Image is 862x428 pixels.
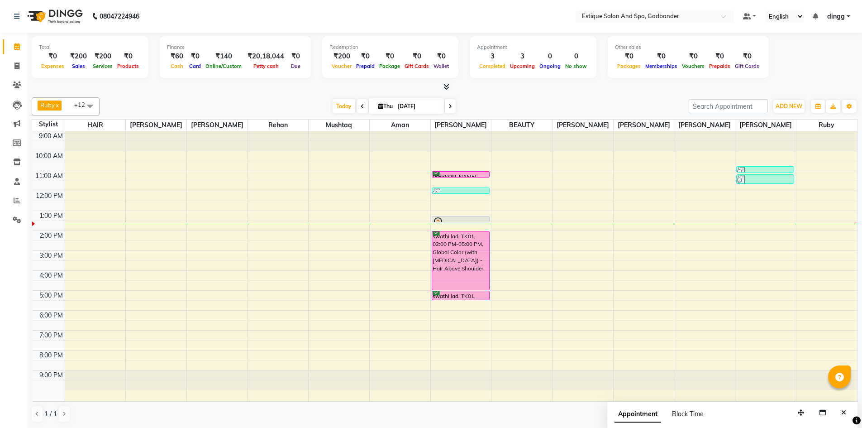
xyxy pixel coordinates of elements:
[70,63,87,69] span: Sales
[477,43,589,51] div: Appointment
[32,120,65,129] div: Stylist
[537,63,563,69] span: Ongoing
[432,291,489,300] div: swathi lad, TK01, 05:00 PM-05:30 PM, Loreal Hair Spa - Hair Above Shoulder
[187,120,248,131] span: [PERSON_NAME]
[614,406,661,423] span: Appointment
[248,120,309,131] span: Rehan
[707,51,733,62] div: ₹0
[329,63,354,69] span: Voucher
[38,211,65,221] div: 1:00 PM
[38,370,65,380] div: 9:00 PM
[90,51,115,62] div: ₹200
[38,311,65,320] div: 6:00 PM
[402,51,431,62] div: ₹0
[643,63,680,69] span: Memberships
[674,120,735,131] span: [PERSON_NAME]
[167,51,187,62] div: ₹60
[431,63,451,69] span: Wallet
[329,43,451,51] div: Redemption
[733,51,762,62] div: ₹0
[289,63,303,69] span: Due
[615,63,643,69] span: Packages
[37,131,65,141] div: 9:00 AM
[689,99,768,113] input: Search Appointment
[376,103,395,110] span: Thu
[44,409,57,419] span: 1 / 1
[40,101,55,109] span: Ruby
[563,63,589,69] span: No show
[827,12,845,21] span: dingg
[187,51,203,62] div: ₹0
[477,51,508,62] div: 3
[615,51,643,62] div: ₹0
[251,63,281,69] span: Petty cash
[38,251,65,260] div: 3:00 PM
[796,120,857,131] span: Ruby
[329,51,354,62] div: ₹200
[377,63,402,69] span: Package
[491,120,552,131] span: BEAUTY
[737,175,794,183] div: priyanka mazgoankar, TK04, 11:10 AM-11:40 AM, THREADING - EYEBROWS (₹75),THREADING - UPPERLIPS (₹63)
[432,172,489,177] div: [PERSON_NAME], TK02, 11:00 AM-11:15 AM, Hair Wash For Men - Sulphate Free Shampoo Wash
[672,410,704,418] span: Block Time
[90,63,115,69] span: Services
[187,63,203,69] span: Card
[733,63,762,69] span: Gift Cards
[431,120,491,131] span: [PERSON_NAME]
[432,188,489,193] div: [PERSON_NAME], TK05, 11:50 AM-12:05 PM, Hair Wash For Men - Sulphate Free Shampoo Wash (₹250)
[477,63,508,69] span: Completed
[735,120,796,131] span: [PERSON_NAME]
[168,63,186,69] span: Cash
[115,51,141,62] div: ₹0
[39,51,67,62] div: ₹0
[707,63,733,69] span: Prepaids
[537,51,563,62] div: 0
[203,63,244,69] span: Online/Custom
[100,4,139,29] b: 08047224946
[309,120,369,131] span: mushtaq
[563,51,589,62] div: 0
[354,63,377,69] span: Prepaid
[508,63,537,69] span: Upcoming
[402,63,431,69] span: Gift Cards
[824,392,853,419] iframe: chat widget
[288,51,304,62] div: ₹0
[38,331,65,340] div: 7:00 PM
[395,100,440,113] input: 2025-09-04
[614,120,674,131] span: [PERSON_NAME]
[552,120,613,131] span: [PERSON_NAME]
[39,43,141,51] div: Total
[55,101,59,109] a: x
[33,171,65,181] div: 11:00 AM
[34,191,65,201] div: 12:00 PM
[23,4,85,29] img: logo
[115,63,141,69] span: Products
[38,231,65,240] div: 2:00 PM
[377,51,402,62] div: ₹0
[38,271,65,280] div: 4:00 PM
[38,351,65,360] div: 8:00 PM
[776,103,802,110] span: ADD NEW
[33,151,65,161] div: 10:00 AM
[431,51,451,62] div: ₹0
[737,167,794,172] div: [PERSON_NAME], TK03, 10:45 AM-11:00 AM, THREADING - EYEBROWS (₹75)
[167,43,304,51] div: Finance
[370,120,430,131] span: Aman
[244,51,288,62] div: ₹20,18,044
[39,63,67,69] span: Expenses
[643,51,680,62] div: ₹0
[508,51,537,62] div: 3
[333,99,355,113] span: Today
[432,231,489,290] div: swathi lad, TK01, 02:00 PM-05:00 PM, Global Color (with [MEDICAL_DATA]) - Hair Above Shoulder
[67,51,90,62] div: ₹200
[615,43,762,51] div: Other sales
[126,120,186,131] span: [PERSON_NAME]
[680,51,707,62] div: ₹0
[773,100,805,113] button: ADD NEW
[74,101,92,108] span: +12
[354,51,377,62] div: ₹0
[65,120,126,131] span: HAIR
[432,216,489,222] div: [PERSON_NAME], TK06, 01:15 PM-01:35 PM, [PERSON_NAME] (Men) - Shaping
[203,51,244,62] div: ₹140
[38,291,65,300] div: 5:00 PM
